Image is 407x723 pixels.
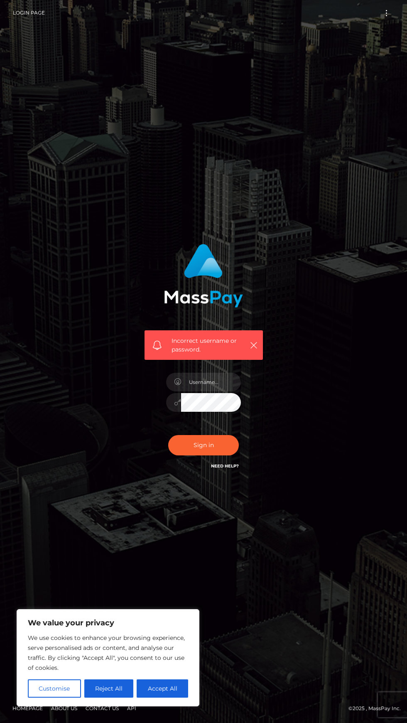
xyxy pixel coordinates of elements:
[137,679,188,698] button: Accept All
[28,618,188,628] p: We value your privacy
[211,463,239,469] a: Need Help?
[13,4,45,22] a: Login Page
[48,702,81,715] a: About Us
[82,702,122,715] a: Contact Us
[172,337,245,354] span: Incorrect username or password.
[181,373,241,391] input: Username...
[28,633,188,673] p: We use cookies to enhance your browsing experience, serve personalised ads or content, and analys...
[9,702,46,715] a: Homepage
[84,679,134,698] button: Reject All
[6,704,401,713] div: © 2025 , MassPay Inc.
[124,702,140,715] a: API
[168,435,239,455] button: Sign in
[379,7,394,19] button: Toggle navigation
[164,244,243,307] img: MassPay Login
[17,609,199,706] div: We value your privacy
[28,679,81,698] button: Customise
